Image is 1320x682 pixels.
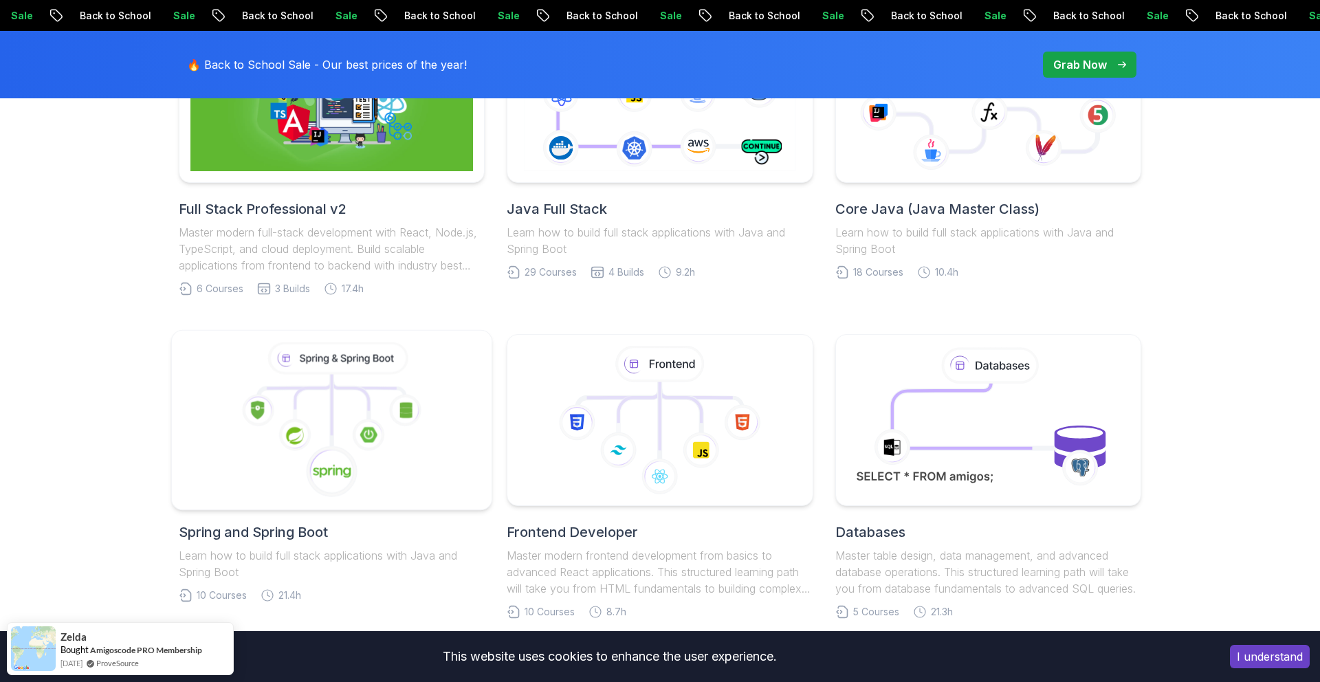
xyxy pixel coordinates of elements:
h2: Databases [835,522,1141,542]
p: Back to School [287,9,381,23]
p: Master modern full-stack development with React, Node.js, TypeScript, and cloud deployment. Build... [179,224,485,274]
a: ProveSource [96,657,139,669]
a: Full Stack Professional v2Full Stack Professional v2Master modern full-stack development with Rea... [179,11,485,296]
span: 17.4h [342,282,364,296]
span: Bought [60,644,89,655]
p: Sale [1192,9,1236,23]
a: Core Java (Java Master Class)Learn how to build full stack applications with Java and Spring Boot... [835,11,1141,279]
h2: Core Java (Java Master Class) [835,199,1141,219]
h2: Full Stack Professional v2 [179,199,485,219]
span: 10 Courses [525,605,575,619]
span: 21.4h [278,588,301,602]
a: Spring and Spring BootLearn how to build full stack applications with Java and Spring Boot10 Cour... [179,334,485,602]
p: Sale [1030,9,1074,23]
p: Back to School [450,9,543,23]
p: Back to School [1099,9,1192,23]
p: Sale [543,9,587,23]
span: 5 Courses [853,605,899,619]
span: 29 Courses [525,265,577,279]
p: Learn how to build full stack applications with Java and Spring Boot [835,224,1141,257]
span: 10 Courses [197,588,247,602]
h2: Java Full Stack [507,199,813,219]
button: Accept cookies [1230,645,1310,668]
h2: Frontend Developer [507,522,813,542]
a: Amigoscode PRO Membership [90,645,202,655]
p: Back to School [125,9,219,23]
p: Sale [219,9,263,23]
span: 21.3h [931,605,953,619]
p: Master table design, data management, and advanced database operations. This structured learning ... [835,547,1141,597]
div: This website uses cookies to enhance the user experience. [10,641,1209,672]
p: Grab Now [1053,56,1107,73]
p: Back to School [936,9,1030,23]
p: Sale [705,9,749,23]
p: Master modern frontend development from basics to advanced React applications. This structured le... [507,547,813,597]
span: 6 Courses [197,282,243,296]
h2: Spring and Spring Boot [179,522,485,542]
p: Learn how to build full stack applications with Java and Spring Boot [507,224,813,257]
img: provesource social proof notification image [11,626,56,671]
p: Sale [868,9,912,23]
span: 3 Builds [275,282,310,296]
a: DatabasesMaster table design, data management, and advanced database operations. This structured ... [835,334,1141,619]
p: Learn how to build full stack applications with Java and Spring Boot [179,547,485,580]
a: Java Full StackLearn how to build full stack applications with Java and Spring Boot29 Courses4 Bu... [507,11,813,279]
span: 4 Builds [608,265,644,279]
p: 🔥 Back to School Sale - Our best prices of the year! [187,56,467,73]
p: Back to School [612,9,705,23]
span: 8.7h [606,605,626,619]
span: 18 Courses [853,265,903,279]
a: Frontend DeveloperMaster modern frontend development from basics to advanced React applications. ... [507,334,813,619]
span: 9.2h [676,265,695,279]
p: Back to School [774,9,868,23]
span: [DATE] [60,657,82,669]
p: Sale [381,9,425,23]
span: 10.4h [935,265,958,279]
p: Sale [56,9,100,23]
span: Zelda [60,631,87,643]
